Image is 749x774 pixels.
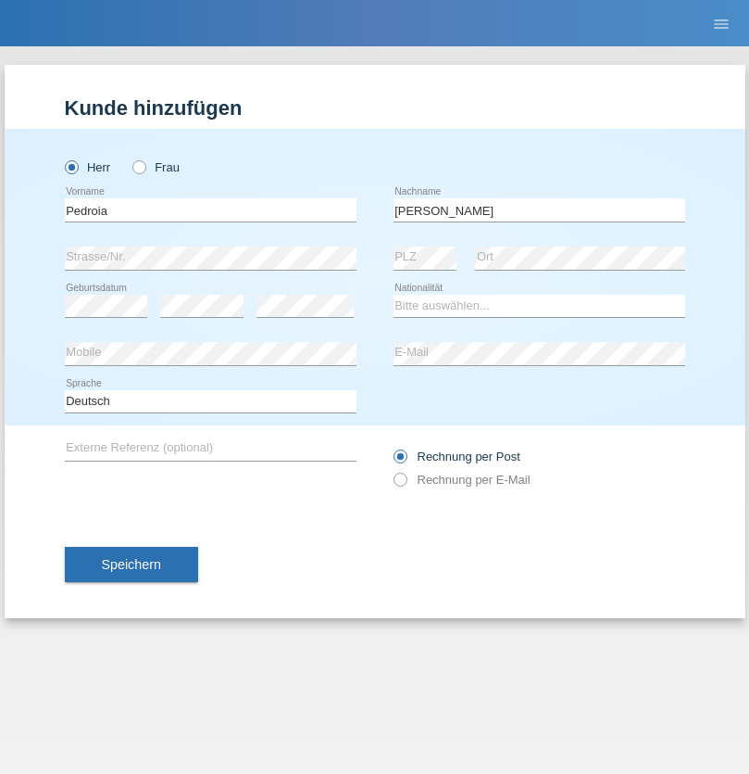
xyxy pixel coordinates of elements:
label: Rechnung per Post [393,450,520,463]
label: Rechnung per E-Mail [393,473,531,487]
label: Frau [132,160,180,174]
button: Speichern [65,547,198,582]
input: Rechnung per Post [393,450,406,473]
input: Frau [132,160,144,172]
i: menu [712,15,730,33]
h1: Kunde hinzufügen [65,96,685,120]
label: Herr [65,160,111,174]
span: Speichern [102,557,161,572]
input: Rechnung per E-Mail [393,473,406,496]
a: menu [703,18,740,29]
input: Herr [65,160,77,172]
